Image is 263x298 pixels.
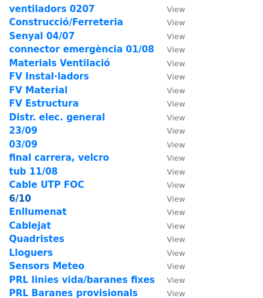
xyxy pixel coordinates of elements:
[155,4,185,14] a: View
[167,167,185,176] small: View
[155,234,185,244] a: View
[9,4,95,14] a: ventiladors 0207
[155,44,185,55] a: View
[155,17,185,28] a: View
[167,45,185,54] small: View
[9,261,84,272] a: Sensors Meteo
[9,247,53,258] a: Lloguers
[9,85,67,96] a: FV Material
[9,193,31,204] a: 6/10
[155,125,185,136] a: View
[167,208,185,217] small: View
[155,206,185,217] a: View
[9,58,110,69] a: Materials Ventilació
[167,18,185,27] small: View
[155,152,185,163] a: View
[167,5,185,14] small: View
[203,240,263,298] div: Widget de chat
[155,58,185,69] a: View
[155,247,185,258] a: View
[9,220,51,231] a: Cablejat
[167,72,185,81] small: View
[155,179,185,190] a: View
[155,85,185,96] a: View
[9,125,37,136] a: 23/09
[167,154,185,163] small: View
[155,112,185,123] a: View
[9,179,84,190] a: Cable UTP FOC
[9,17,123,28] a: Construcció/Ferreteria
[167,32,185,41] small: View
[167,289,185,298] small: View
[155,31,185,42] a: View
[9,275,155,285] a: PRL linies vida/baranes fixes
[9,152,109,163] a: final carrera, velcro
[167,86,185,95] small: View
[155,71,185,82] a: View
[155,98,185,109] a: View
[155,275,185,285] a: View
[9,206,67,217] a: Enllumenat
[167,113,185,122] small: View
[167,249,185,258] small: View
[167,276,185,285] small: View
[155,220,185,231] a: View
[167,235,185,244] small: View
[9,31,75,42] a: Senyal 04/07
[155,139,185,150] a: View
[9,112,105,123] a: Distr. elec. general
[155,166,185,177] a: View
[167,59,185,68] small: View
[9,71,89,82] a: FV Instal·ladors
[167,222,185,231] small: View
[155,193,185,204] a: View
[167,262,185,271] small: View
[167,194,185,203] small: View
[167,140,185,149] small: View
[167,126,185,135] small: View
[167,181,185,190] small: View
[167,99,185,108] small: View
[9,166,58,177] a: tub 11/08
[9,98,79,109] a: FV Estructura
[9,234,64,244] a: Quadristes
[203,240,263,298] iframe: Chat Widget
[155,261,185,272] a: View
[9,44,154,55] a: connector emergència 01/08
[9,139,37,150] a: 03/09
